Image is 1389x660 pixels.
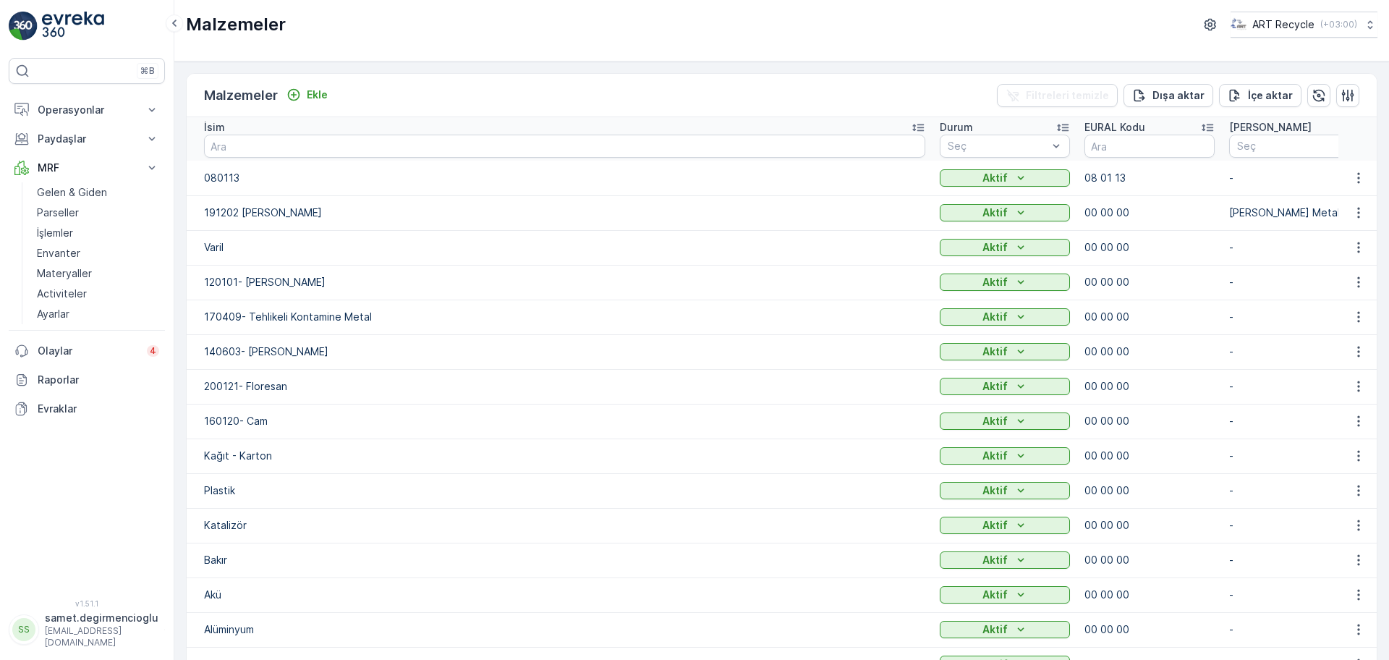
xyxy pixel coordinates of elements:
p: 00 00 00 [1084,622,1215,637]
p: - [1229,553,1359,567]
p: Katalizör [204,518,925,533]
a: Raporlar [9,365,165,394]
p: 160120- Cam [204,414,925,428]
p: - [1229,414,1359,428]
button: Aktif [940,169,1070,187]
p: Malzemeler [204,85,278,106]
button: Aktif [940,274,1070,291]
p: ( +03:00 ) [1320,19,1357,30]
p: 4 [150,345,156,357]
p: 00 00 00 [1084,344,1215,359]
p: 140603- [PERSON_NAME] [204,344,925,359]
p: Seç [1237,139,1337,153]
p: 00 00 00 [1084,553,1215,567]
p: 00 00 00 [1084,379,1215,394]
p: EURAL Kodu [1084,120,1145,135]
span: v 1.51.1 [9,599,165,608]
button: Operasyonlar [9,96,165,124]
p: Plastik [204,483,925,498]
button: Aktif [940,447,1070,465]
button: Ekle [281,86,334,103]
p: Kağıt - Karton [204,449,925,463]
p: Aktif [982,449,1008,463]
img: image_23.png [1231,17,1246,33]
button: SSsamet.degirmencioglu[EMAIL_ADDRESS][DOMAIN_NAME] [9,611,165,648]
p: Ekle [307,88,328,102]
img: logo [9,12,38,41]
p: İçe aktar [1248,88,1293,103]
p: MRF [38,161,136,175]
a: Materyaller [31,263,165,284]
p: samet.degirmencioglu [45,611,158,625]
p: [EMAIL_ADDRESS][DOMAIN_NAME] [45,625,158,648]
a: Gelen & Giden [31,182,165,203]
p: Aktif [982,240,1008,255]
button: ART Recycle(+03:00) [1231,12,1377,38]
p: - [1229,622,1359,637]
p: [PERSON_NAME] [1229,120,1312,135]
p: Envanter [37,246,80,261]
p: 00 00 00 [1084,449,1215,463]
div: SS [12,618,35,641]
button: Aktif [940,308,1070,326]
a: Evraklar [9,394,165,423]
button: Aktif [940,551,1070,569]
p: - [1229,379,1359,394]
p: 170409- Tehlikeli Kontamine Metal [204,310,925,324]
p: Filtreleri temizle [1026,88,1109,103]
p: - [1229,310,1359,324]
p: Aktif [982,622,1008,637]
p: ART Recycle [1252,17,1314,32]
p: - [1229,518,1359,533]
p: - [1229,171,1359,185]
input: Ara [1084,135,1215,158]
a: Parseller [31,203,165,223]
p: Operasyonlar [38,103,136,117]
a: Olaylar4 [9,337,165,365]
p: ⌘B [140,65,155,77]
a: Activiteler [31,284,165,304]
p: - [1229,483,1359,498]
p: Ayarlar [37,307,69,321]
p: Malzemeler [186,13,286,36]
p: 08 01 13 [1084,171,1215,185]
p: Seç [948,139,1048,153]
p: Activiteler [37,287,87,301]
p: - [1229,449,1359,463]
a: İşlemler [31,223,165,243]
p: 080113 [204,171,925,185]
p: 00 00 00 [1084,588,1215,602]
p: Akü [204,588,925,602]
p: Aktif [982,171,1008,185]
p: 120101- [PERSON_NAME] [204,275,925,289]
p: 00 00 00 [1084,275,1215,289]
button: Dışa aktar [1123,84,1213,107]
a: Envanter [31,243,165,263]
button: Aktif [940,378,1070,395]
button: Aktif [940,621,1070,638]
p: 00 00 00 [1084,518,1215,533]
p: - [1229,588,1359,602]
p: Materyaller [37,266,92,281]
button: Aktif [940,517,1070,534]
p: Aktif [982,588,1008,602]
p: Gelen & Giden [37,185,107,200]
p: Aktif [982,275,1008,289]
p: Evraklar [38,402,159,416]
button: Aktif [940,239,1070,256]
p: Aktif [982,518,1008,533]
input: Ara [204,135,925,158]
p: Aktif [982,414,1008,428]
p: 200121- Floresan [204,379,925,394]
p: Durum [940,120,973,135]
p: 00 00 00 [1084,483,1215,498]
p: Aktif [982,553,1008,567]
p: Dışa aktar [1152,88,1205,103]
button: Paydaşlar [9,124,165,153]
img: logo_light-DOdMpM7g.png [42,12,104,41]
p: 191202 [PERSON_NAME] [204,206,925,220]
p: Paydaşlar [38,132,136,146]
button: Aktif [940,412,1070,430]
p: Varil [204,240,925,255]
button: Aktif [940,482,1070,499]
